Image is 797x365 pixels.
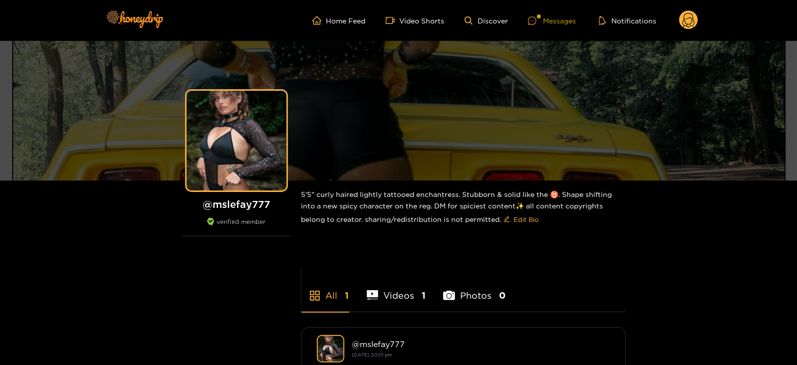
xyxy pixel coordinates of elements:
[443,267,506,312] li: Photos
[182,198,291,210] h1: @ mslefay777
[301,181,626,235] div: 5'5" curly haired lightly tattooed enchantress. Stubborn & solid like the ♉️. Shape shifting into...
[317,335,344,363] img: mslefay777
[386,16,400,25] span: video-camera
[386,16,445,25] a: Video Shorts
[352,352,393,358] small: [DATE] 20:01 pm
[301,267,349,312] li: All
[312,16,366,25] a: Home Feed
[465,16,508,25] a: Discover
[367,267,426,312] li: Videos
[499,289,506,302] span: 0
[182,218,291,236] div: verified member
[309,290,321,302] span: appstore
[422,289,426,302] span: 1
[514,214,539,224] span: Edit Bio
[528,15,576,26] div: Messages
[504,216,510,223] span: edit
[345,289,349,302] span: 1
[352,340,610,349] div: @ mslefay777
[596,15,659,25] button: Notifications
[312,16,326,25] span: home
[502,211,541,227] button: editEdit Bio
